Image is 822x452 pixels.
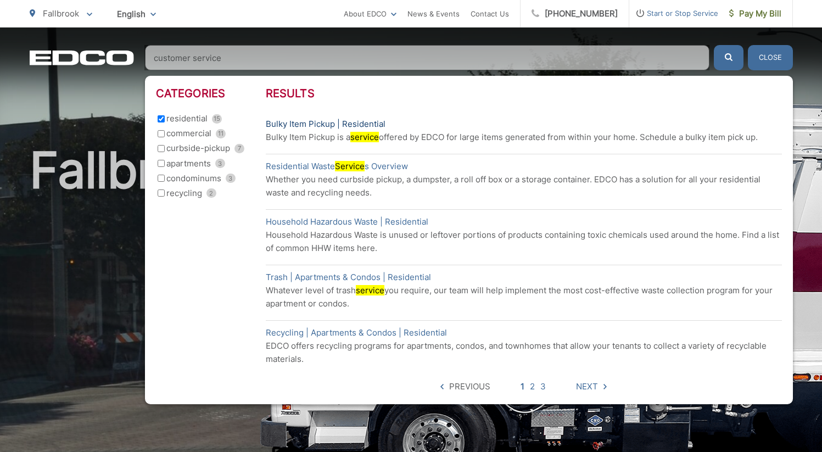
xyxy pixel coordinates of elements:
span: 3 [215,159,225,168]
a: News & Events [407,7,460,20]
span: commercial [166,127,211,140]
a: 1 [521,380,524,393]
a: Next [576,380,607,393]
button: Submit the search query. [714,45,743,70]
a: About EDCO [344,7,396,20]
a: Residential WasteServices Overview [266,160,408,173]
input: Search [145,45,709,70]
span: Previous [449,380,490,393]
a: Recycling | Apartments & Condos | Residential [266,326,447,339]
input: commercial 11 [158,130,165,137]
mark: service [356,285,384,295]
input: apartments 3 [158,160,165,167]
span: residential [166,112,208,125]
input: condominums 3 [158,175,165,182]
p: Whatever level of trash you require, our team will help implement the most cost-effective waste c... [266,284,782,310]
span: 2 [206,188,216,198]
h3: Categories [156,87,266,100]
p: Whether you need curbside pickup, a dumpster, a roll off box or a storage container. EDCO has a s... [266,173,782,199]
a: Contact Us [471,7,509,20]
span: Fallbrook [43,8,79,19]
mark: Service [335,161,365,171]
button: Close [748,45,793,70]
span: Pay My Bill [729,7,781,20]
span: curbside-pickup [166,142,230,155]
p: EDCO offers recycling programs for apartments, condos, and townhomes that allow your tenants to c... [266,339,782,366]
span: 7 [234,144,244,153]
span: 3 [226,174,236,183]
span: condominums [166,172,221,185]
p: Bulky Item Pickup is a offered by EDCO for large items generated from within your home. Schedule ... [266,131,782,144]
a: EDCD logo. Return to the homepage. [30,50,134,65]
span: recycling [166,187,202,200]
input: curbside-pickup 7 [158,145,165,152]
mark: service [350,132,379,142]
h3: Results [266,87,782,100]
input: recycling 2 [158,189,165,197]
a: 2 [530,380,535,393]
span: 15 [212,114,222,124]
a: 3 [540,380,546,393]
span: 11 [216,129,226,138]
span: apartments [166,157,211,170]
input: residential 15 [158,115,165,122]
a: Bulky Item Pickup | Residential [266,118,385,131]
span: English [109,4,164,24]
a: Trash | Apartments & Condos | Residential [266,271,431,284]
a: Household Hazardous Waste | Residential [266,215,428,228]
span: Next [576,380,598,393]
p: Household Hazardous Waste is unused or leftover portions of products containing toxic chemicals u... [266,228,782,255]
